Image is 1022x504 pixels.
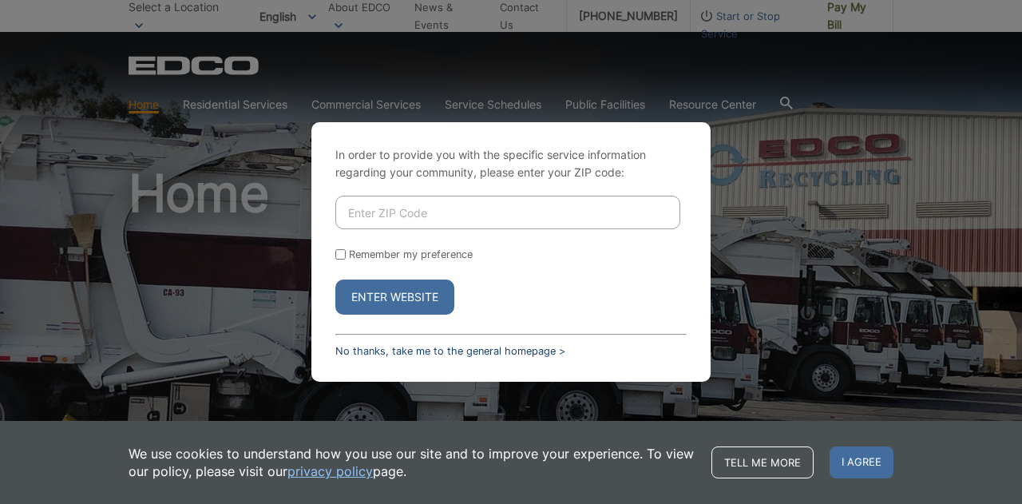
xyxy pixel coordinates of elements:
p: In order to provide you with the specific service information regarding your community, please en... [335,146,687,181]
label: Remember my preference [349,248,473,260]
a: No thanks, take me to the general homepage > [335,345,565,357]
span: I agree [830,446,893,478]
input: Enter ZIP Code [335,196,680,229]
button: Enter Website [335,280,454,315]
a: privacy policy [287,462,373,480]
a: Tell me more [711,446,814,478]
p: We use cookies to understand how you use our site and to improve your experience. To view our pol... [129,445,695,480]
